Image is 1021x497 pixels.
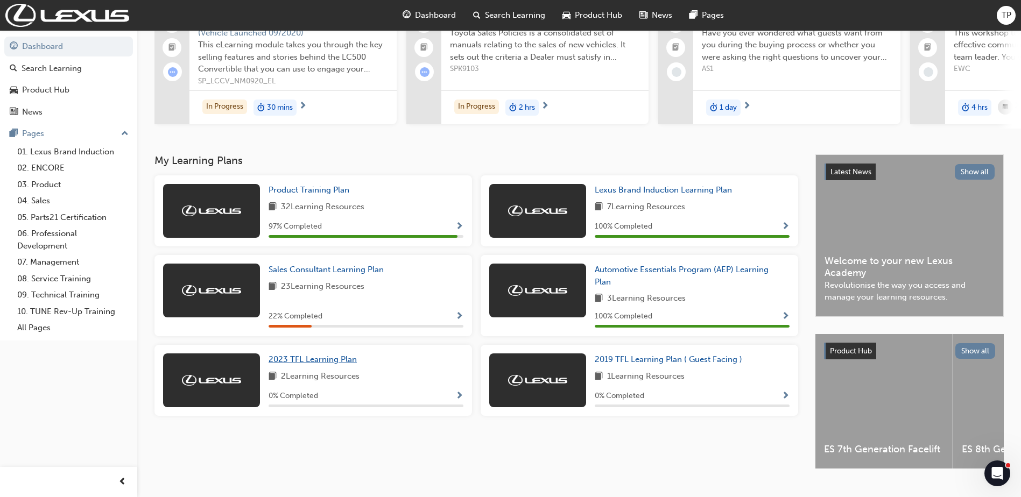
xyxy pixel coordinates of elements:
a: Trak [5,4,129,27]
span: Show Progress [455,312,463,322]
a: 0LC Convertible (New Model) - eLearning (Vehicle Launched 09/2020)This eLearning module takes you... [154,6,397,124]
span: 1 Learning Resources [607,370,685,384]
span: 2 hrs [519,102,535,114]
button: DashboardSearch LearningProduct HubNews [4,34,133,124]
span: guage-icon [403,9,411,22]
span: book-icon [269,280,277,294]
span: book-icon [595,292,603,306]
span: prev-icon [118,475,126,489]
span: next-icon [299,102,307,111]
span: 2 Learning Resources [281,370,360,384]
a: 02. ENCORE [13,160,133,176]
span: Product Training Plan [269,185,349,195]
span: Show Progress [455,392,463,401]
span: next-icon [743,102,751,111]
span: 100 % Completed [595,310,652,323]
span: Lexus Brand Induction Learning Plan [595,185,732,195]
a: Lexus Brand Induction Learning Plan [595,184,736,196]
span: booktick-icon [168,41,176,55]
span: book-icon [595,201,603,214]
span: next-icon [1013,102,1021,111]
button: Show Progress [455,310,463,323]
a: Search Learning [4,59,133,79]
span: News [652,9,672,22]
a: pages-iconPages [681,4,733,26]
div: In Progress [454,100,499,114]
a: 04. Sales [13,193,133,209]
div: News [22,106,43,118]
span: 3 Learning Resources [607,292,686,306]
a: Dashboard [4,37,133,56]
span: Latest News [830,167,871,176]
span: booktick-icon [672,41,680,55]
a: News [4,102,133,122]
a: Automotive Essentials Program (AEP) Learning Plan [595,264,790,288]
a: car-iconProduct Hub [554,4,631,26]
a: 03. Product [13,176,133,193]
span: 0 % Completed [269,390,318,402]
a: 07. Management [13,254,133,271]
span: Welcome to your new Lexus Academy [825,255,995,279]
span: learningRecordVerb_ATTEMPT-icon [168,67,178,77]
a: 08. Service Training [13,271,133,287]
span: Show Progress [781,392,790,401]
span: Automotive Essentials Program (AEP) Learning Plan [595,265,769,287]
span: ES 7th Generation Facelift [824,443,944,456]
button: Show Progress [455,389,463,403]
span: book-icon [269,201,277,214]
button: Pages [4,124,133,144]
a: ES 7th Generation Facelift [815,334,953,468]
span: up-icon [121,127,129,141]
span: car-icon [10,86,18,95]
span: Have you ever wondered what guests want from you during the buying process or whether you were as... [702,27,892,63]
span: 7 Learning Resources [607,201,685,214]
div: Pages [22,127,44,140]
span: SP_LCCV_NM0920_EL [198,75,388,88]
img: Trak [508,205,567,216]
span: 22 % Completed [269,310,322,323]
span: next-icon [541,102,549,111]
a: Product HubShow all [824,343,995,360]
span: TP [1002,9,1011,22]
span: 2023 TFL Learning Plan [269,354,357,364]
span: Product Hub [830,346,872,356]
iframe: Intercom live chat [984,460,1010,486]
span: Product Hub [575,9,622,22]
span: SPK9103 [450,63,640,75]
span: Dashboard [415,9,456,22]
img: Trak [508,375,567,386]
button: Show Progress [781,389,790,403]
span: pages-icon [689,9,698,22]
span: duration-icon [257,101,265,115]
span: Show Progress [781,222,790,232]
span: booktick-icon [924,41,932,55]
span: news-icon [639,9,647,22]
span: Show Progress [781,312,790,322]
span: learningRecordVerb_ATTEMPT-icon [420,67,429,77]
span: Toyota Sales Policies is a consolidated set of manuals relating to the sales of new vehicles. It ... [450,27,640,63]
span: news-icon [10,108,18,117]
span: duration-icon [962,101,969,115]
span: 32 Learning Resources [281,201,364,214]
a: 2019 TFL Learning Plan ( Guest Facing ) [595,353,747,366]
div: In Progress [202,100,247,114]
span: This eLearning module takes you through the key selling features and stories behind the LC500 Con... [198,39,388,75]
button: Show all [955,343,996,359]
img: Trak [182,205,241,216]
a: Latest NewsShow allWelcome to your new Lexus AcademyRevolutionise the way you access and manage y... [815,154,1004,317]
span: book-icon [595,370,603,384]
span: 100 % Completed [595,221,652,233]
span: 23 Learning Resources [281,280,364,294]
img: Trak [508,285,567,296]
span: book-icon [269,370,277,384]
a: news-iconNews [631,4,681,26]
button: TP [997,6,1016,25]
span: learningRecordVerb_NONE-icon [924,67,933,77]
a: 0Toyota Sales Policies (eLearning)Toyota Sales Policies is a consolidated set of manuals relating... [406,6,649,124]
button: Show Progress [781,220,790,233]
a: All Pages [13,319,133,336]
a: 01. Lexus Brand Induction [13,144,133,160]
span: calendar-icon [1003,101,1008,114]
span: duration-icon [509,101,517,115]
span: learningRecordVerb_NONE-icon [672,67,681,77]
